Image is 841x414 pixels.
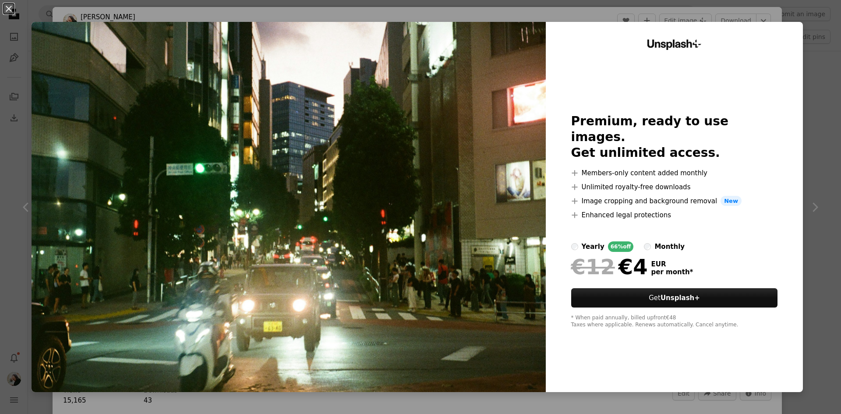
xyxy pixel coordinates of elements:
[571,315,778,329] div: * When paid annually, billed upfront €48 Taxes where applicable. Renews automatically. Cancel any...
[654,241,685,252] div: monthly
[571,255,615,278] span: €12
[571,210,778,220] li: Enhanced legal protections
[651,260,693,268] span: EUR
[571,196,778,206] li: Image cropping and background removal
[721,196,742,206] span: New
[571,288,778,308] a: GetUnsplash+
[644,243,651,250] input: monthly
[661,294,700,302] strong: Unsplash+
[608,241,634,252] div: 66% off
[571,243,578,250] input: yearly66%off
[582,241,604,252] div: yearly
[571,168,778,178] li: Members-only content added monthly
[651,268,693,276] span: per month *
[571,113,778,161] h2: Premium, ready to use images. Get unlimited access.
[571,255,648,278] div: €4
[571,182,778,192] li: Unlimited royalty-free downloads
